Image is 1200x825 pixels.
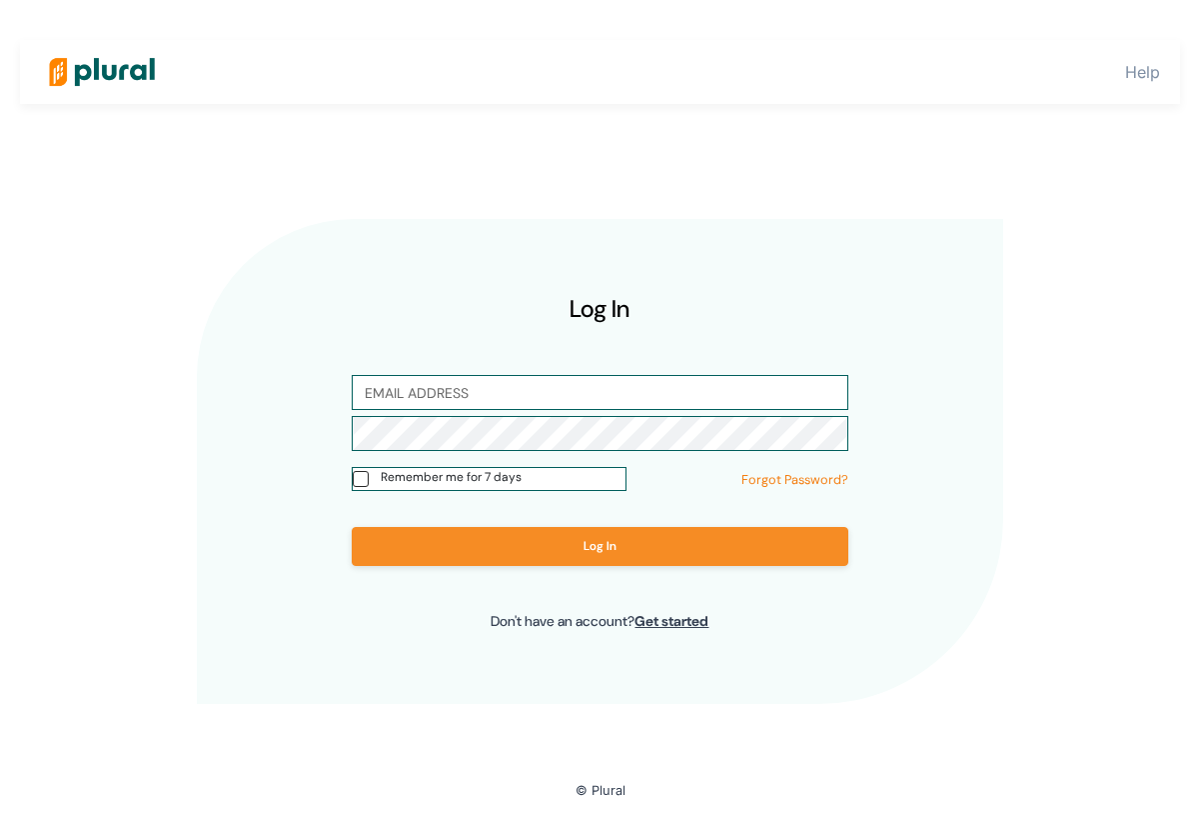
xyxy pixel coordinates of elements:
div: Don't have an account? [269,611,931,632]
small: © Plural [576,783,625,798]
div: Log In [269,291,931,327]
a: Get started [634,612,708,630]
small: Forgot Password? [741,471,848,488]
img: Logo for Plural [32,37,172,107]
a: Help [1125,62,1160,82]
input: Remember me for 7 days [353,471,369,487]
a: Forgot Password? [741,468,848,489]
button: Log In [352,527,848,566]
input: Email address [352,375,848,410]
span: Remember me for 7 days [381,468,522,490]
